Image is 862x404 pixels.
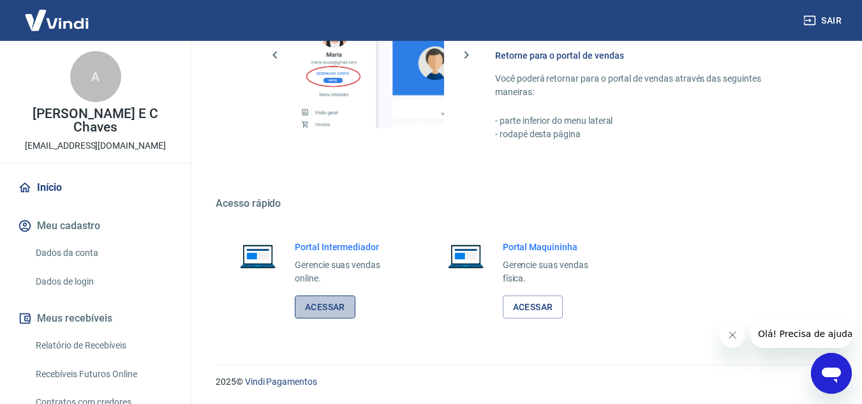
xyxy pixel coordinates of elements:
[31,333,175,359] a: Relatório de Recebíveis
[31,269,175,295] a: Dados de login
[15,174,175,202] a: Início
[295,241,401,253] h6: Portal Intermediador
[245,377,317,387] a: Vindi Pagamentos
[295,258,401,285] p: Gerencie suas vendas online.
[439,241,493,271] img: Imagem de um notebook aberto
[495,128,801,141] p: - rodapé desta página
[503,241,609,253] h6: Portal Maquininha
[15,304,175,333] button: Meus recebíveis
[720,322,745,348] iframe: Fechar mensagem
[503,296,563,319] a: Acessar
[15,1,98,40] img: Vindi
[750,320,852,348] iframe: Mensagem da empresa
[231,241,285,271] img: Imagem de um notebook aberto
[15,212,175,240] button: Meu cadastro
[801,9,847,33] button: Sair
[495,114,801,128] p: - parte inferior do menu lateral
[216,197,831,210] h5: Acesso rápido
[811,353,852,394] iframe: Botão para abrir a janela de mensagens
[31,361,175,387] a: Recebíveis Futuros Online
[216,375,831,389] p: 2025 ©
[295,296,355,319] a: Acessar
[503,258,609,285] p: Gerencie suas vendas física.
[31,240,175,266] a: Dados da conta
[10,107,181,134] p: [PERSON_NAME] E C Chaves
[495,72,801,99] p: Você poderá retornar para o portal de vendas através das seguintes maneiras:
[25,139,166,153] p: [EMAIL_ADDRESS][DOMAIN_NAME]
[8,9,107,19] span: Olá! Precisa de ajuda?
[70,51,121,102] div: A
[495,49,801,62] h6: Retorne para o portal de vendas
